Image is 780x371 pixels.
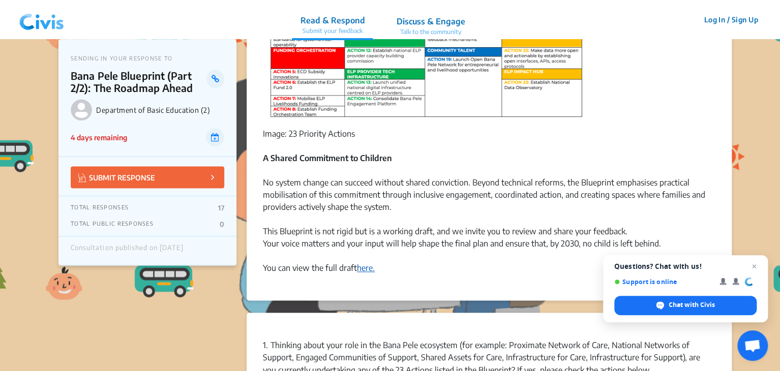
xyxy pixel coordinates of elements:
button: Log In / Sign Up [697,12,765,27]
img: Department of Basic Education (2) logo [71,99,92,120]
p: Bana Pele Blueprint (Part 2/2): The Roadmap Ahead [71,70,206,94]
span: Questions? Chat with us! [614,262,757,270]
div: This Blueprint is not rigid but is a working draft, and we invite you to review and share your fe... [263,225,715,237]
p: 0 [220,220,224,228]
span: Close chat [748,260,760,272]
p: TOTAL RESPONSES [71,204,129,212]
a: here. [357,263,375,273]
img: Vector.jpg [78,173,86,182]
button: SUBMIT RESPONSE [71,166,224,188]
p: Submit your feedback [278,26,343,36]
img: 2wffpoq67yek4o5dgscb6nza9j7d [15,16,23,24]
div: Consultation published on [DATE] [71,244,184,257]
span: Support is online [614,278,712,286]
div: You can view the full draft [263,250,715,274]
div: Chat with Civis [614,296,757,315]
p: Talk to the community [374,27,443,37]
p: Read & Respond [278,14,343,26]
p: TOTAL PUBLIC RESPONSES [71,220,154,228]
span: 1. [263,340,268,350]
div: Your voice matters and your input will help shape the final plan and ensure that, by 2030, no chi... [263,237,715,250]
p: 17 [218,204,224,212]
div: Open chat [737,330,768,361]
p: Discuss & Engage [374,15,443,27]
span: Chat with Civis [669,300,715,310]
figcaption: Image: 23 Priority Actions [263,128,715,140]
p: SENDING IN YOUR RESPONSE TO [71,55,224,61]
p: 4 days remaining [71,132,127,143]
strong: A Shared Commitment to Children [263,153,392,163]
p: Department of Basic Education (2) [96,106,224,114]
div: No system change can succeed without shared conviction. Beyond technical reforms, the Blueprint e... [263,176,715,225]
p: SUBMIT RESPONSE [78,171,155,183]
